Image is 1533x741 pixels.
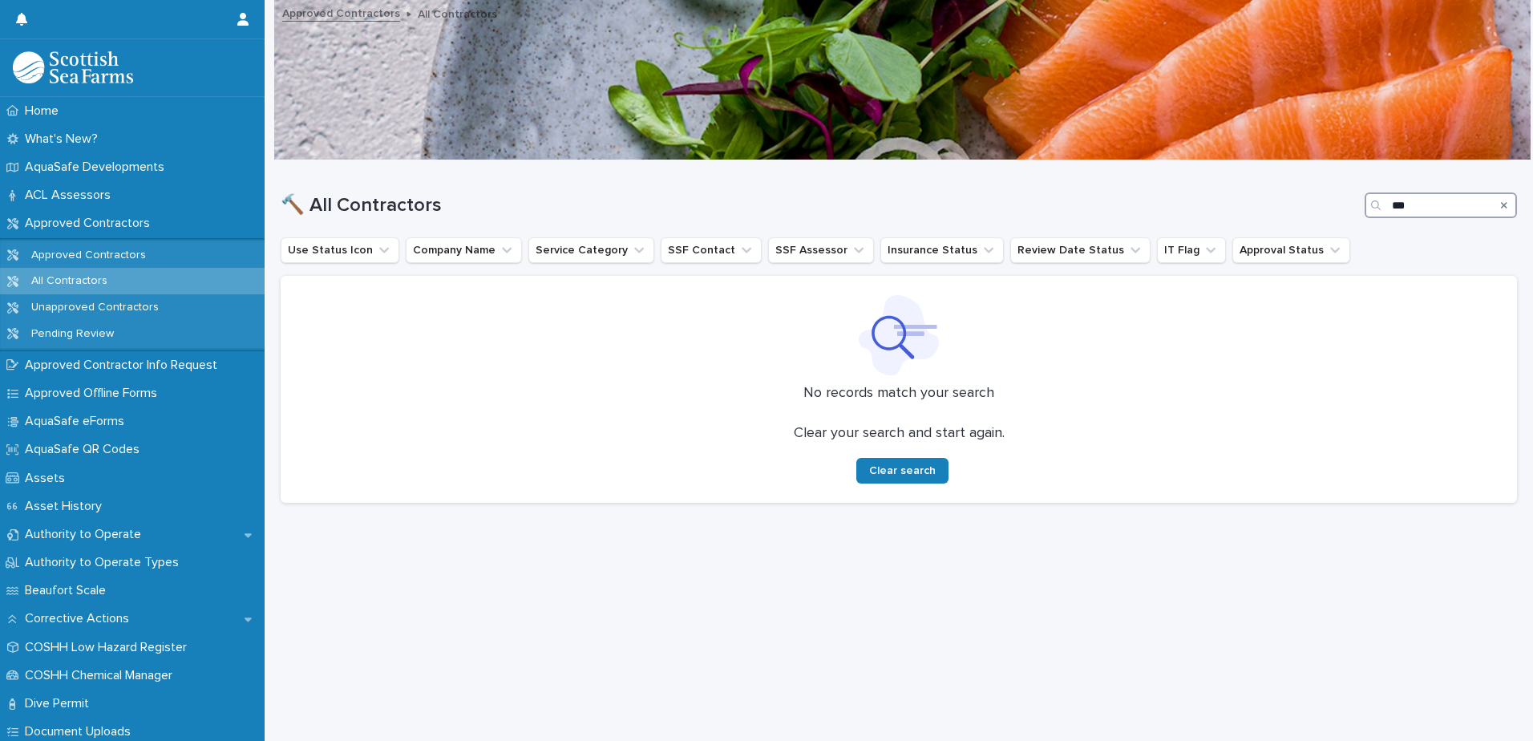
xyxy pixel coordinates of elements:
p: Home [18,103,71,119]
p: Authority to Operate Types [18,555,192,570]
p: Asset History [18,499,115,514]
p: Unapproved Contractors [18,301,172,314]
button: Service Category [528,237,654,263]
button: Review Date Status [1010,237,1151,263]
button: Clear search [856,458,949,484]
p: Pending Review [18,327,127,341]
a: Approved Contractors [282,3,400,22]
p: Corrective Actions [18,611,142,626]
p: Assets [18,471,78,486]
p: Approved Contractors [18,216,163,231]
span: Clear search [869,465,936,476]
p: Document Uploads [18,724,144,739]
p: AquaSafe eForms [18,414,137,429]
p: Approved Offline Forms [18,386,170,401]
p: Dive Permit [18,696,102,711]
p: What's New? [18,132,111,147]
p: ACL Assessors [18,188,123,203]
h1: 🔨 All Contractors [281,194,1358,217]
p: COSHH Chemical Manager [18,668,185,683]
button: Company Name [406,237,522,263]
p: All Contractors [418,4,497,22]
p: Clear your search and start again. [794,425,1005,443]
button: SSF Contact [661,237,762,263]
p: AquaSafe QR Codes [18,442,152,457]
button: Use Status Icon [281,237,399,263]
p: Beaufort Scale [18,583,119,598]
p: Approved Contractors [18,249,159,262]
button: Approval Status [1232,237,1350,263]
input: Search [1365,192,1517,218]
button: Insurance Status [880,237,1004,263]
p: AquaSafe Developments [18,160,177,175]
p: No records match your search [300,385,1498,403]
img: bPIBxiqnSb2ggTQWdOVV [13,51,133,83]
p: Approved Contractor Info Request [18,358,230,373]
p: COSHH Low Hazard Register [18,640,200,655]
button: SSF Assessor [768,237,874,263]
p: Authority to Operate [18,527,154,542]
button: IT Flag [1157,237,1226,263]
p: All Contractors [18,274,120,288]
